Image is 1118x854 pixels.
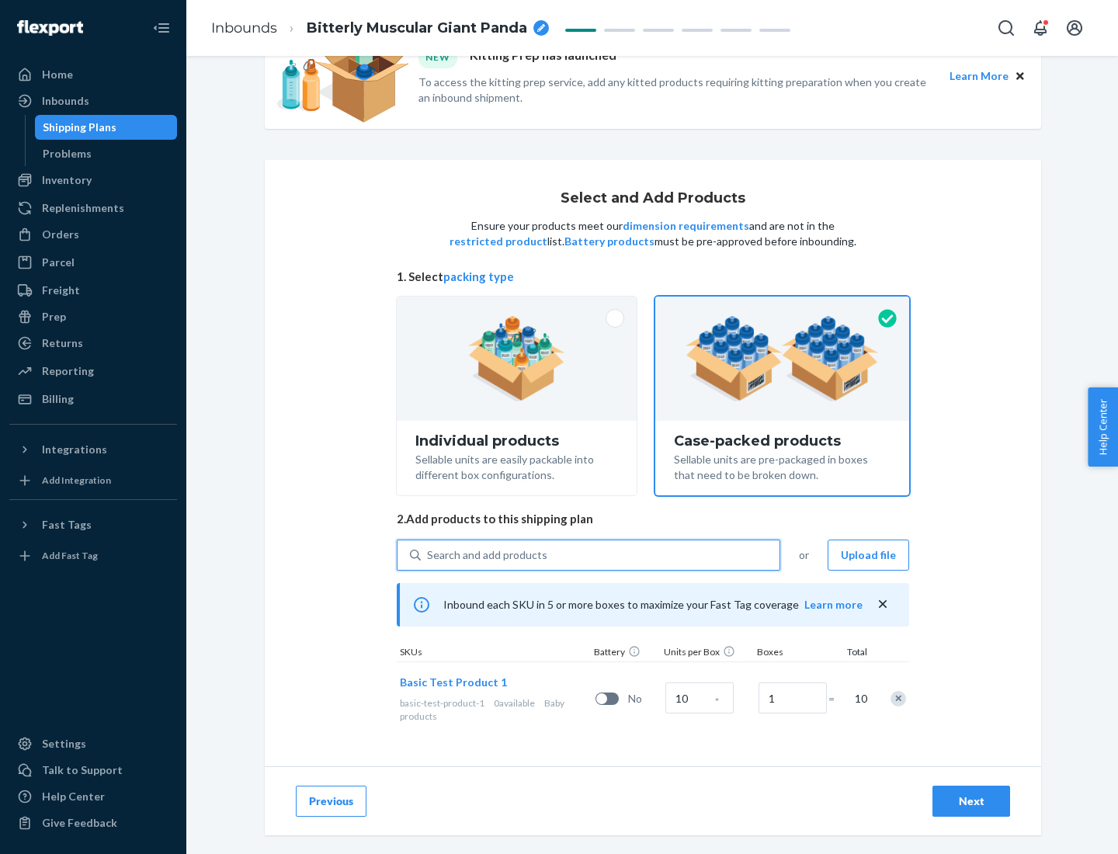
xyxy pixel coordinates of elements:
[9,731,177,756] a: Settings
[448,218,858,249] p: Ensure your products meet our and are not in the list. must be pre-approved before inbounding.
[397,269,909,285] span: 1. Select
[828,540,909,571] button: Upload file
[35,141,178,166] a: Problems
[9,89,177,113] a: Inbounds
[754,645,832,661] div: Boxes
[42,517,92,533] div: Fast Tags
[9,784,177,809] a: Help Center
[494,697,535,709] span: 0 available
[42,200,124,216] div: Replenishments
[468,316,565,401] img: individual-pack.facf35554cb0f1810c75b2bd6df2d64e.png
[42,363,94,379] div: Reporting
[9,437,177,462] button: Integrations
[397,583,909,627] div: Inbound each SKU in 5 or more boxes to maximize your Fast Tag coverage
[42,227,79,242] div: Orders
[932,786,1010,817] button: Next
[296,786,366,817] button: Previous
[211,19,277,36] a: Inbounds
[946,793,997,809] div: Next
[665,682,734,713] input: Case Quantity
[42,283,80,298] div: Freight
[9,811,177,835] button: Give Feedback
[1012,68,1029,85] button: Close
[418,75,936,106] p: To access the kitting prep service, add any kitted products requiring kitting preparation when yo...
[42,762,123,778] div: Talk to Support
[199,5,561,51] ol: breadcrumbs
[450,234,547,249] button: restricted product
[9,250,177,275] a: Parcel
[470,47,616,68] p: Kitting Prep has launched
[443,269,514,285] button: packing type
[42,67,73,82] div: Home
[9,222,177,247] a: Orders
[9,304,177,329] a: Prep
[852,691,867,706] span: 10
[891,691,906,706] div: Remove Item
[991,12,1022,43] button: Open Search Box
[9,543,177,568] a: Add Fast Tag
[9,468,177,493] a: Add Integration
[875,596,891,613] button: close
[561,191,745,207] h1: Select and Add Products
[307,19,527,39] span: Bitterly Muscular Giant Panda
[674,449,891,483] div: Sellable units are pre-packaged in boxes that need to be broken down.
[1059,12,1090,43] button: Open account menu
[1088,387,1118,467] button: Help Center
[686,316,879,401] img: case-pack.59cecea509d18c883b923b81aeac6d0b.png
[42,736,86,752] div: Settings
[804,597,863,613] button: Learn more
[828,691,844,706] span: =
[42,789,105,804] div: Help Center
[591,645,661,661] div: Battery
[400,697,484,709] span: basic-test-product-1
[9,168,177,193] a: Inventory
[17,20,83,36] img: Flexport logo
[427,547,547,563] div: Search and add products
[35,115,178,140] a: Shipping Plans
[9,512,177,537] button: Fast Tags
[9,278,177,303] a: Freight
[400,675,507,690] button: Basic Test Product 1
[42,309,66,325] div: Prep
[415,433,618,449] div: Individual products
[950,68,1009,85] button: Learn More
[799,547,809,563] span: or
[564,234,654,249] button: Battery products
[42,335,83,351] div: Returns
[418,47,457,68] div: NEW
[43,120,116,135] div: Shipping Plans
[661,645,754,661] div: Units per Box
[832,645,870,661] div: Total
[674,433,891,449] div: Case-packed products
[400,696,589,723] div: Baby products
[42,474,111,487] div: Add Integration
[9,62,177,87] a: Home
[9,359,177,384] a: Reporting
[623,218,749,234] button: dimension requirements
[628,691,659,706] span: No
[42,815,117,831] div: Give Feedback
[42,172,92,188] div: Inventory
[146,12,177,43] button: Close Navigation
[9,196,177,220] a: Replenishments
[42,442,107,457] div: Integrations
[42,391,74,407] div: Billing
[9,331,177,356] a: Returns
[415,449,618,483] div: Sellable units are easily packable into different box configurations.
[42,93,89,109] div: Inbounds
[397,645,591,661] div: SKUs
[42,255,75,270] div: Parcel
[1025,12,1056,43] button: Open notifications
[43,146,92,161] div: Problems
[759,682,827,713] input: Number of boxes
[9,758,177,783] a: Talk to Support
[397,511,909,527] span: 2. Add products to this shipping plan
[400,675,507,689] span: Basic Test Product 1
[9,387,177,411] a: Billing
[42,549,98,562] div: Add Fast Tag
